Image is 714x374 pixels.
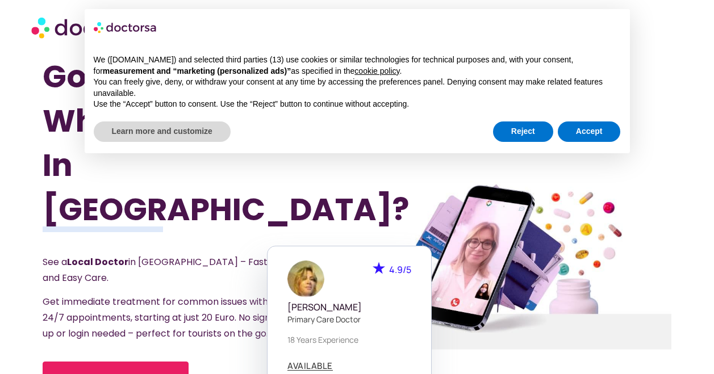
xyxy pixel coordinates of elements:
h5: [PERSON_NAME] [287,302,411,313]
img: logo [94,18,157,36]
span: 4.9/5 [389,263,411,276]
button: Reject [493,121,553,142]
p: You can freely give, deny, or withdraw your consent at any time by accessing the preferences pane... [94,77,621,99]
span: Get immediate treatment for common issues with 24/7 appointments, starting at just 20 Euro. No si... [43,295,275,340]
strong: measurement and “marketing (personalized ads)” [103,66,291,75]
span: AVAILABLE [287,362,333,370]
p: Use the “Accept” button to consent. Use the “Reject” button to continue without accepting. [94,99,621,110]
span: See a in [GEOGRAPHIC_DATA] – Fast and Easy Care. [43,255,268,284]
a: cookie policy [354,66,399,75]
strong: Local Doctor [67,255,128,268]
button: Accept [558,121,621,142]
p: Primary care doctor [287,313,411,325]
p: 18 years experience [287,334,411,346]
h1: Got Sick While Traveling In [GEOGRAPHIC_DATA]? [43,54,310,232]
p: We ([DOMAIN_NAME]) and selected third parties (13) use cookies or similar technologies for techni... [94,54,621,77]
button: Learn more and customize [94,121,231,142]
a: AVAILABLE [287,362,333,371]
